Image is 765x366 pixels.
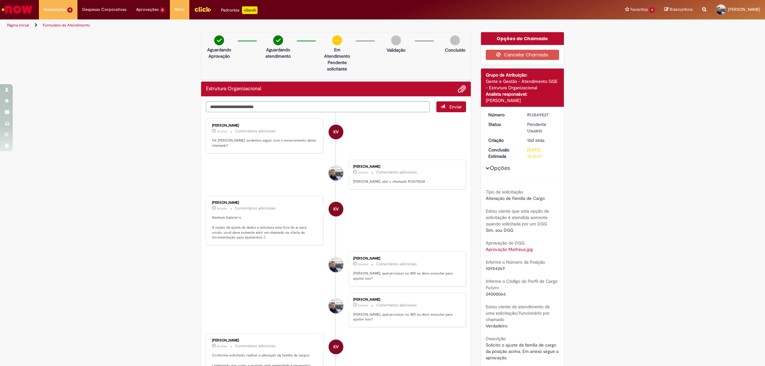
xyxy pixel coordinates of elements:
div: 19/09/2025 09:36:31 [527,137,557,143]
div: R13549527 [527,112,557,118]
img: img-circle-grey.png [391,35,401,45]
span: 5d atrás [358,262,368,266]
img: check-circle-green.png [273,35,283,45]
b: Descrição [486,336,506,341]
div: Gente e Gestão - Atendimento GGE - Estrutura Organizacional [486,78,559,91]
dt: Conclusão Estimada [484,147,523,159]
p: +GenAi [242,6,258,14]
span: 10954269 [486,266,505,271]
div: [PERSON_NAME] [212,201,318,205]
span: Rascunhos [670,6,693,12]
p: Nenhum Gabriel rs A opção de ajuste de dados e estrutura esta fora do ar para vocês, você deve so... [212,215,318,240]
div: Karine Vieira [329,202,343,216]
span: 2 [160,7,165,13]
dt: Número [484,112,523,118]
dt: Criação [484,137,523,143]
div: [PERSON_NAME] [486,97,559,104]
small: Comentários adicionais [376,303,417,308]
div: Karine Vieira [329,125,343,139]
h2: Estrutura Organizacional Histórico de tíquete [206,86,261,92]
button: Enviar [436,101,466,112]
span: [PERSON_NAME] [728,7,760,12]
span: Verdadeiro [486,323,507,329]
p: Em Atendimento [322,47,353,59]
span: Sim, sou DGG [486,227,513,233]
span: 3d atrás [358,171,368,174]
div: Padroniza [221,6,258,14]
a: Página inicial [7,23,29,28]
span: 4 [67,7,73,13]
span: More [175,6,185,13]
div: Grupo de Atribuição: [486,72,559,78]
div: [DATE] 16:31:47 [527,147,557,159]
div: [PERSON_NAME] [212,339,318,342]
p: Pendente solicitante [322,59,353,72]
time: 24/09/2025 13:32:51 [358,304,368,307]
div: [PERSON_NAME] [212,124,318,128]
img: img-circle-grey.png [450,35,460,45]
time: 23/09/2025 13:27:06 [217,344,227,348]
span: 5d atrás [358,304,368,307]
span: Requisições [44,6,66,13]
span: 10d atrás [527,137,544,143]
div: Opções do Chamado [481,32,564,45]
small: Comentários adicionais [235,343,276,349]
textarea: Digite sua mensagem aqui... [206,101,430,113]
p: Aguardando atendimento [263,47,294,59]
small: Comentários adicionais [376,170,417,175]
b: Tipo de solicitação [486,189,523,195]
img: circle-minus.png [332,35,342,45]
span: KV [333,201,339,217]
div: [PERSON_NAME] [353,298,459,302]
span: 4 [649,7,655,13]
div: Karine Vieira [329,340,343,354]
a: Download de Aprovação Matheus.jpg [486,246,533,252]
span: 6d atrás [217,344,227,348]
button: Adicionar anexos [458,85,466,93]
img: click_logo_yellow_360x200.png [194,4,211,14]
span: 5d atrás [217,207,227,210]
b: Estou ciente que esta opção de solicitação é atendida somente quando solicitada por um DGG [486,208,549,227]
a: Rascunhos [664,7,693,13]
p: Ok [PERSON_NAME], podemos seguir com o encerramento deste chamado? [212,138,318,148]
img: check-circle-green.png [214,35,224,45]
b: Estou ciente do atendimento de uma solicitação/funcionário por chamado [486,304,550,322]
span: Alteração de Família de Cargo [486,195,545,201]
b: Aprovação do DGG. [486,240,525,246]
time: 26/09/2025 13:13:19 [217,129,227,133]
span: 24000066 [486,291,506,297]
time: 26/09/2025 13:08:44 [358,171,368,174]
small: Comentários adicionais [235,128,276,134]
time: 24/09/2025 13:32:58 [358,262,368,266]
ul: Trilhas de página [5,19,505,31]
span: 3d atrás [217,129,227,133]
button: Cancelar Chamado [486,50,559,60]
span: Favoritos [630,6,648,13]
span: Despesas Corporativas [82,6,127,13]
div: [PERSON_NAME] [353,257,459,260]
div: [PERSON_NAME] [353,165,459,169]
dt: Status [484,121,523,128]
p: [PERSON_NAME], qual processo no WD eu devo executar para ajustar isso? [353,312,459,322]
b: Informe o Número da Posição [486,259,545,265]
div: Gabriel Weber Zimmermann [329,166,343,180]
img: ServiceNow [1,3,33,16]
b: Informe o Código do Perfil de Cargo Futuro [486,278,557,290]
div: Gabriel Weber Zimmermann [329,299,343,313]
time: 19/09/2025 09:36:31 [527,137,544,143]
div: Gabriel Weber Zimmermann [329,258,343,272]
p: Validação [387,47,405,53]
div: Pendente Usuário [527,121,557,134]
p: Aguardando Aprovação [204,47,235,59]
span: Solicito o ajuste da família de cargo da posição acima. Em anexo segue a aprovação. [486,342,560,361]
small: Comentários adicionais [235,206,276,211]
span: KV [333,124,339,140]
span: KV [333,339,339,355]
span: Enviar [449,104,462,110]
div: Analista responsável: [486,91,559,97]
a: Formulário de Atendimento [43,23,90,28]
p: [PERSON_NAME], abri o chamado R13570530 [353,179,459,184]
time: 24/09/2025 15:50:10 [217,207,227,210]
small: Comentários adicionais [376,261,417,267]
span: Aprovações [136,6,159,13]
